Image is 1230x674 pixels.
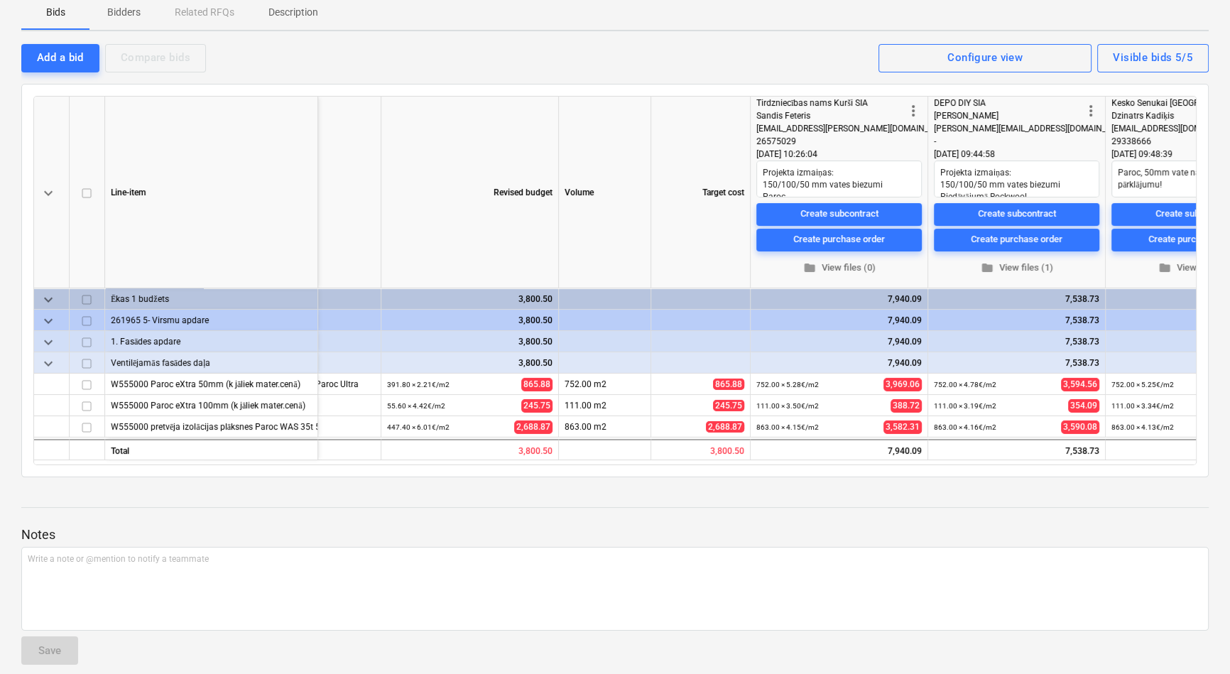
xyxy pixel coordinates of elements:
button: View files (0) [756,256,922,278]
div: Ēkas 1 budžets [111,288,312,309]
div: Total [105,439,318,460]
button: Create purchase order [756,228,922,251]
span: keyboard_arrow_down [40,290,57,308]
div: [DATE] 09:44:58 [934,148,1099,161]
small: 752.00 × 5.25€ / m2 [1111,381,1174,388]
span: 865.88 [521,377,553,391]
span: 3,582.31 [883,420,922,433]
p: Bidders [107,5,141,20]
span: 388.72 [891,398,922,412]
div: 3,800.50 [381,439,559,460]
span: View files (1) [940,259,1094,276]
span: 3,590.08 [1061,420,1099,433]
small: 863.00 × 4.13€ / m2 [1111,423,1174,431]
div: 7,940.09 [756,310,922,331]
span: 245.75 [521,398,553,412]
span: folder [1158,261,1171,274]
span: keyboard_arrow_down [40,354,57,371]
small: 391.80 × 2.21€ / m2 [387,381,450,388]
div: Target cost [651,97,751,288]
iframe: Chat Widget [1159,606,1230,674]
small: 752.00 × 5.28€ / m2 [756,381,819,388]
button: Configure view [878,44,1092,72]
textarea: Projekta izmaiņas: 150/100/50 mm vates biezumi Paroc [756,161,922,197]
small: 111.00 × 3.34€ / m2 [1111,402,1174,410]
small: 752.00 × 4.78€ / m2 [934,381,996,388]
div: Create subcontract [978,206,1056,222]
span: 245.75 [713,400,744,411]
div: [DATE] 10:26:04 [756,148,922,161]
div: [PERSON_NAME] [934,109,1082,122]
textarea: Projekta izmaiņas: 150/100/50 mm vates biezumi Piedāvājumā Rockwool [934,161,1099,197]
span: [PERSON_NAME][EMAIL_ADDRESS][DOMAIN_NAME] [934,124,1132,134]
span: 3,594.56 [1061,377,1099,391]
div: 7,538.73 [928,439,1106,460]
p: Description [268,5,318,20]
span: more_vert [1082,102,1099,119]
span: 865.88 [713,379,744,390]
button: Create subcontract [934,202,1099,225]
span: keyboard_arrow_down [40,312,57,329]
button: Create subcontract [756,202,922,225]
button: View files (1) [934,256,1099,278]
div: 7,940.09 [756,352,922,374]
div: Configure view [947,48,1023,67]
div: Create purchase order [793,232,885,248]
small: 447.40 × 6.01€ / m2 [387,423,450,431]
div: W555000 pretvēja izolācijas plāksnes Paroc WAS 35t 50mm (k jāliek mater.cenā) [111,416,312,437]
div: 7,940.09 [751,439,928,460]
p: Bids [38,5,72,20]
div: Tirdzniecības nams Kurši SIA [756,97,905,109]
div: 1. Fasādes apdare [111,331,312,352]
button: Visible bids 5/5 [1097,44,1209,72]
span: keyboard_arrow_down [40,333,57,350]
div: Visible bids 5/5 [1113,48,1193,67]
span: View files (0) [762,259,916,276]
div: 111.00 m2 [559,395,651,416]
div: Add a bid [37,48,84,67]
div: Revised budget [381,97,559,288]
button: Add a bid [21,44,99,72]
div: 7,940.09 [756,288,922,310]
div: 261965 5- Virsmu apdare [111,310,312,330]
div: 7,538.73 [934,310,1099,331]
div: 863.00 m2 [559,416,651,437]
div: Volume [559,97,651,288]
div: 7,538.73 [934,352,1099,374]
div: Create purchase order [971,232,1062,248]
span: keyboard_arrow_down [40,184,57,201]
span: 2,688.87 [706,421,744,433]
span: more_vert [905,102,922,119]
div: 3,800.50 [387,310,553,331]
small: 55.60 × 4.42€ / m2 [387,402,445,410]
div: W555000 Paroc eXtra 100mm (k jāliek mater.cenā) [111,395,312,415]
div: Ventilējamās fasādes daļa [111,352,312,373]
p: Notes [21,526,1209,543]
div: Sandis Feteris [756,109,905,122]
span: 2,688.87 [514,420,553,433]
div: W555000 Paroc eXtra 50mm (k jāliek mater.cenā) [111,374,312,394]
small: 863.00 × 4.15€ / m2 [756,423,819,431]
div: Create subcontract [800,206,878,222]
small: 111.00 × 3.50€ / m2 [756,402,819,410]
div: 3,800.50 [387,352,553,374]
span: 354.09 [1068,398,1099,412]
div: 26575029 [756,135,905,148]
div: 3,800.50 [387,288,553,310]
div: DEPO DIY SIA [934,97,1082,109]
span: 3,969.06 [883,377,922,391]
small: 111.00 × 3.19€ / m2 [934,402,996,410]
button: Create purchase order [934,228,1099,251]
span: folder [981,261,994,274]
div: - [934,135,1082,148]
span: [EMAIL_ADDRESS][PERSON_NAME][DOMAIN_NAME] [756,124,954,134]
div: 3,800.50 [651,439,751,460]
div: 752.00 m2 [559,374,651,395]
small: 863.00 × 4.16€ / m2 [934,423,996,431]
div: 3,800.50 [387,331,553,352]
div: Line-item [105,97,318,288]
div: 7,940.09 [756,331,922,352]
div: 7,538.73 [934,288,1099,310]
div: 7,538.73 [934,331,1099,352]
